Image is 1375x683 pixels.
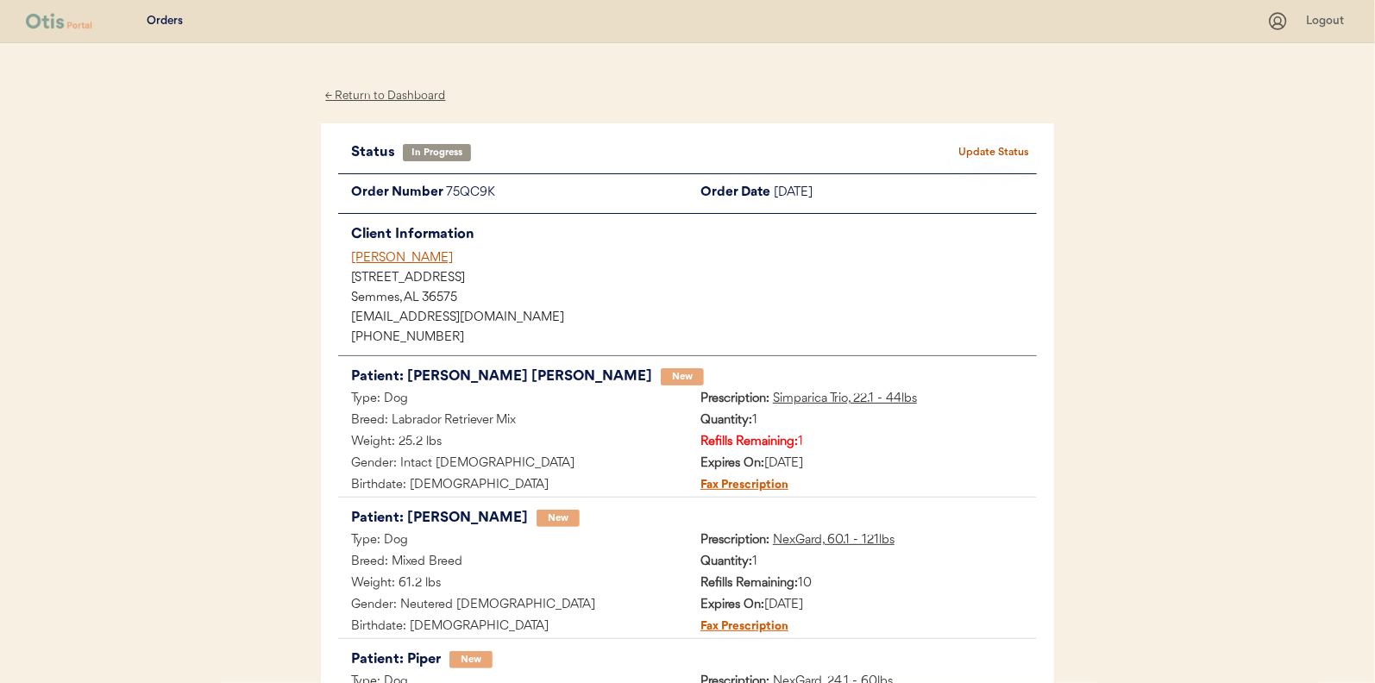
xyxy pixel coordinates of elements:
div: 1 [687,552,1037,573]
div: Gender: Intact [DEMOGRAPHIC_DATA] [338,454,687,475]
div: Type: Dog [338,389,687,410]
div: Gender: Neutered [DEMOGRAPHIC_DATA] [338,595,687,617]
div: 1 [687,410,1037,432]
div: Patient: [PERSON_NAME] [351,506,528,530]
div: 10 [687,573,1037,595]
strong: Refills Remaining: [700,577,798,590]
div: Patient: Piper [351,648,441,672]
div: Breed: Labrador Retriever Mix [338,410,687,432]
strong: Prescription: [700,392,769,405]
u: NexGard, 60.1 - 121lbs [773,534,895,547]
div: [DATE] [774,183,1037,204]
strong: Refills Remaining: [700,435,798,448]
div: [PHONE_NUMBER] [351,332,1037,344]
div: Birthdate: [DEMOGRAPHIC_DATA] [338,617,687,638]
div: ← Return to Dashboard [321,86,450,106]
div: Status [351,141,403,165]
div: Semmes, AL 36575 [351,292,1037,304]
div: [DATE] [687,454,1037,475]
strong: Quantity: [700,555,752,568]
strong: Expires On: [700,598,764,611]
div: Orders [147,13,183,30]
strong: Quantity: [700,414,752,427]
div: Order Number [338,183,446,204]
div: Patient: [PERSON_NAME] [PERSON_NAME] [351,365,652,389]
div: 75QC9K [446,183,687,204]
u: Simparica Trio, 22.1 - 44lbs [773,392,917,405]
div: Breed: Mixed Breed [338,552,687,573]
div: Weight: 61.2 lbs [338,573,687,595]
div: Client Information [351,222,1037,247]
div: [EMAIL_ADDRESS][DOMAIN_NAME] [351,312,1037,324]
div: [DATE] [687,595,1037,617]
div: [STREET_ADDRESS] [351,273,1037,285]
div: [PERSON_NAME] [351,249,1037,267]
div: Birthdate: [DEMOGRAPHIC_DATA] [338,475,687,497]
div: Type: Dog [338,530,687,552]
strong: Prescription: [700,534,769,547]
div: Fax Prescription [687,475,788,497]
div: Logout [1306,13,1349,30]
div: 1 [687,432,1037,454]
button: Update Status [951,141,1037,165]
div: Weight: 25.2 lbs [338,432,687,454]
strong: Expires On: [700,457,764,470]
div: Fax Prescription [687,617,788,638]
div: Order Date [687,183,774,204]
